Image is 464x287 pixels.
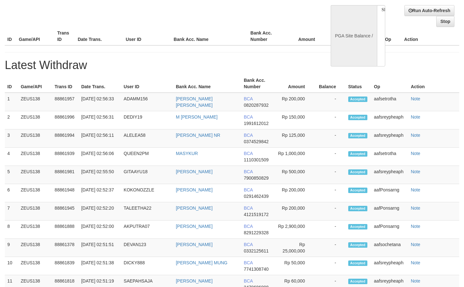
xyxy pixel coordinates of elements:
[244,230,269,235] span: 8291229328
[79,129,121,148] td: [DATE] 02:56:11
[244,187,253,192] span: BCA
[18,74,52,93] th: Game/API
[5,129,18,148] td: 3
[372,129,409,148] td: aafsreypheaph
[348,115,367,120] span: Accepted
[275,221,314,239] td: Rp 2,900,000
[121,257,173,275] td: DICKY888
[275,111,314,129] td: Rp 150,000
[16,27,55,45] th: Game/API
[244,248,269,253] span: 0332125611
[244,260,253,265] span: BCA
[348,206,367,211] span: Accepted
[348,242,367,248] span: Accepted
[314,129,346,148] td: -
[286,27,325,45] th: Amount
[18,166,52,184] td: ZEUS138
[314,74,346,93] th: Balance
[244,157,269,162] span: 1110301509
[314,111,346,129] td: -
[244,175,269,181] span: 7900850829
[348,224,367,229] span: Accepted
[121,202,173,221] td: TALEETHA22
[79,74,121,93] th: Date Trans.
[121,93,173,111] td: ADAMM156
[244,224,253,229] span: BCA
[18,202,52,221] td: ZEUS138
[176,260,227,265] a: [PERSON_NAME] MUNG
[79,239,121,257] td: [DATE] 02:51:51
[244,278,253,283] span: BCA
[52,129,78,148] td: 88861994
[244,267,269,272] span: 7741308740
[18,148,52,166] td: ZEUS138
[75,27,123,45] th: Date Trans.
[372,202,409,221] td: aafPonsarng
[411,151,420,156] a: Note
[244,121,269,126] span: 1991612012
[382,27,401,45] th: Op
[248,27,286,45] th: Bank Acc. Number
[275,239,314,257] td: Rp 25,000,000
[176,224,212,229] a: [PERSON_NAME]
[79,111,121,129] td: [DATE] 02:56:31
[176,278,212,283] a: [PERSON_NAME]
[275,184,314,202] td: Rp 200,000
[314,93,346,111] td: -
[408,74,459,93] th: Action
[121,129,173,148] td: ALELEA58
[331,5,377,66] div: PGA Site Balance /
[411,114,420,120] a: Note
[275,202,314,221] td: Rp 200,000
[411,278,420,283] a: Note
[411,260,420,265] a: Note
[372,111,409,129] td: aafsreypheaph
[79,148,121,166] td: [DATE] 02:56:06
[121,184,173,202] td: KOKONOZZLE
[79,166,121,184] td: [DATE] 02:55:50
[52,166,78,184] td: 88861981
[176,114,217,120] a: M [PERSON_NAME]
[372,239,409,257] td: aafsochetana
[52,221,78,239] td: 88861888
[79,184,121,202] td: [DATE] 02:52:37
[372,74,409,93] th: Op
[5,257,18,275] td: 10
[52,111,78,129] td: 88861996
[18,93,52,111] td: ZEUS138
[5,184,18,202] td: 6
[314,166,346,184] td: -
[52,93,78,111] td: 88861957
[348,188,367,193] span: Accepted
[123,27,171,45] th: User ID
[244,114,253,120] span: BCA
[244,242,253,247] span: BCA
[325,27,360,45] th: Balance
[176,206,212,211] a: [PERSON_NAME]
[5,148,18,166] td: 4
[372,257,409,275] td: aafsreypheaph
[411,224,420,229] a: Note
[176,151,198,156] a: MASYKUR
[176,242,212,247] a: [PERSON_NAME]
[244,206,253,211] span: BCA
[18,111,52,129] td: ZEUS138
[314,148,346,166] td: -
[244,96,253,101] span: BCA
[275,257,314,275] td: Rp 50,000
[314,239,346,257] td: -
[244,151,253,156] span: BCA
[241,74,275,93] th: Bank Acc. Number
[372,221,409,239] td: aafPonsarng
[5,74,18,93] th: ID
[79,257,121,275] td: [DATE] 02:51:38
[244,169,253,174] span: BCA
[5,166,18,184] td: 5
[348,97,367,102] span: Accepted
[244,133,253,138] span: BCA
[52,74,78,93] th: Trans ID
[314,221,346,239] td: -
[275,129,314,148] td: Rp 125,000
[411,169,420,174] a: Note
[244,139,269,144] span: 0374529842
